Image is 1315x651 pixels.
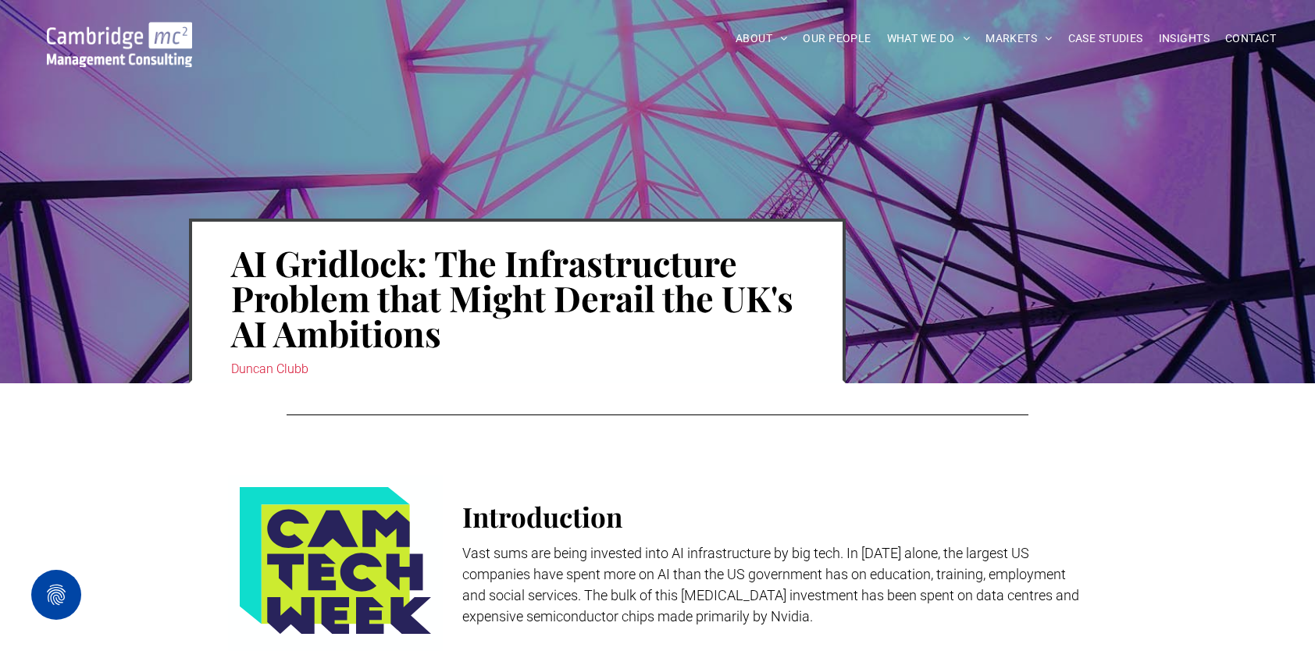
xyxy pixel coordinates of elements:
span: Vast sums are being invested into AI infrastructure by big tech. In [DATE] alone, the largest US ... [462,545,1079,624]
img: Logo featuring the words CAM TECH WEEK in bold, dark blue letters on a yellow-green background, w... [240,487,431,634]
a: WHAT WE DO [879,27,978,51]
div: Duncan Clubb [231,358,804,380]
a: MARKETS [978,27,1060,51]
img: Go to Homepage [47,22,192,67]
a: INSIGHTS [1151,27,1217,51]
a: OUR PEOPLE [795,27,878,51]
span: Introduction [462,498,622,535]
h1: AI Gridlock: The Infrastructure Problem that Might Derail the UK's AI Ambitions [231,244,804,352]
a: CONTACT [1217,27,1284,51]
a: CASE STUDIES [1060,27,1151,51]
a: ABOUT [728,27,796,51]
